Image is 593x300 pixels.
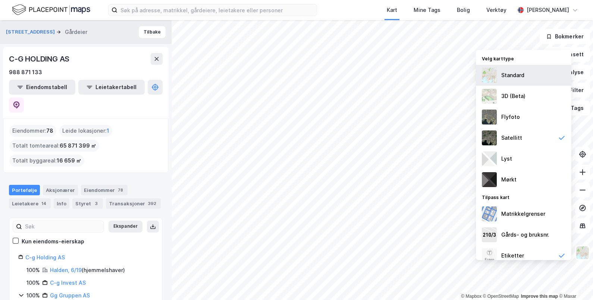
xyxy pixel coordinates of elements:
div: Tilpass kart [476,190,571,203]
div: Kart [387,6,397,15]
div: Gårds- og bruksnr. [501,230,549,239]
div: Mine Tags [414,6,440,15]
div: C-G HOLDING AS [9,53,71,65]
button: Tags [555,101,590,116]
div: Velg karttype [476,51,571,65]
input: Søk [22,221,104,232]
div: Etiketter [501,251,524,260]
input: Søk på adresse, matrikkel, gårdeiere, leietakere eller personer [117,4,317,16]
div: 100% [26,291,40,300]
a: Halden, 6/19 [50,267,82,273]
div: Lyst [501,154,512,163]
div: Leide lokasjoner : [59,125,112,137]
div: Bolig [457,6,470,15]
button: [STREET_ADDRESS] [6,28,56,36]
div: Totalt byggareal : [9,155,84,167]
div: Info [54,198,69,209]
img: nCdM7BzjoCAAAAAElFTkSuQmCC [482,172,497,187]
img: Z [482,248,497,263]
button: Leietakertabell [78,80,145,95]
div: Verktøy [486,6,506,15]
div: ( hjemmelshaver ) [50,266,125,275]
div: Portefølje [9,185,40,195]
img: Z [482,89,497,104]
div: Totalt tomteareal : [9,140,99,152]
img: 9k= [482,130,497,145]
button: Eiendomstabell [9,80,75,95]
a: Gg Gruppen AS [50,292,90,299]
div: 100% [26,266,40,275]
div: Mørkt [501,175,517,184]
div: Kun eiendoms-eierskap [22,237,84,246]
a: OpenStreetMap [483,294,519,299]
div: 100% [26,278,40,287]
button: Bokmerker [540,29,590,44]
div: Eiendommer [81,185,128,195]
div: Gårdeier [65,28,87,37]
a: Improve this map [521,294,558,299]
div: Satellitt [501,133,522,142]
img: Z [482,68,497,83]
img: logo.f888ab2527a4732fd821a326f86c7f29.svg [12,3,90,16]
span: 16 659 ㎡ [57,156,81,165]
img: Z [482,110,497,124]
div: 988 871 133 [9,68,42,77]
img: cadastreBorders.cfe08de4b5ddd52a10de.jpeg [482,206,497,221]
a: C-g Holding AS [25,254,65,260]
div: 3 [92,200,100,207]
div: Leietakere [9,198,51,209]
button: Filter [554,83,590,98]
a: Mapbox [461,294,481,299]
div: 392 [147,200,158,207]
span: 65 871 399 ㎡ [60,141,96,150]
iframe: Chat Widget [556,264,593,300]
div: [PERSON_NAME] [527,6,569,15]
button: Datasett [545,47,590,62]
button: Tilbake [139,26,166,38]
div: Styret [72,198,103,209]
div: Matrikkelgrenser [501,209,545,218]
div: 14 [40,200,48,207]
button: Ekspander [109,221,142,233]
span: 1 [107,126,109,135]
a: C-g Invest AS [50,280,86,286]
div: Transaksjoner [106,198,161,209]
img: luj3wr1y2y3+OchiMxRmMxRlscgabnMEmZ7DJGWxyBpucwSZnsMkZbHIGm5zBJmewyRlscgabnMEmZ7DJGWxyBpucwSZnsMkZ... [482,151,497,166]
img: cadastreKeys.547ab17ec502f5a4ef2b.jpeg [482,227,497,242]
div: Flyfoto [501,113,520,121]
div: Aksjonærer [43,185,78,195]
div: 78 [116,186,125,194]
div: 3D (Beta) [501,92,525,101]
div: Standard [501,71,524,80]
img: Z [575,246,590,260]
div: Eiendommer : [9,125,56,137]
span: 78 [46,126,53,135]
